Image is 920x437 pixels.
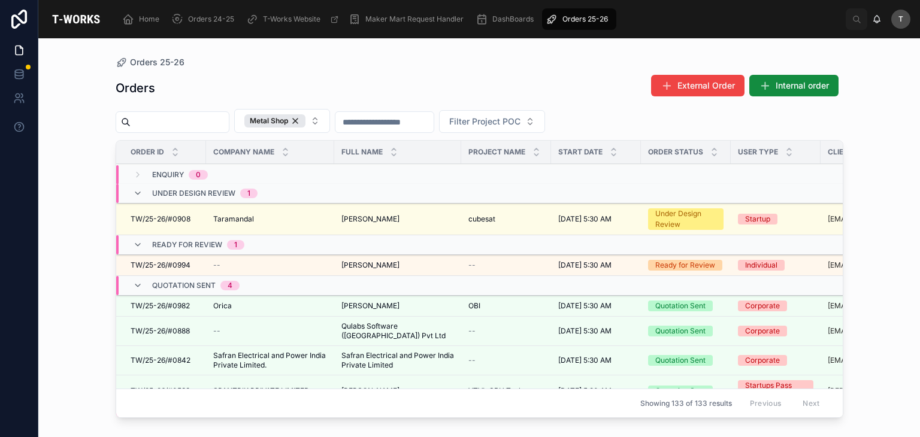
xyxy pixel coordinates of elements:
[738,301,813,311] a: Corporate
[131,147,164,157] span: Order ID
[558,260,612,270] span: [DATE] 5:30 AM
[558,386,634,396] a: [DATE] 5:30 AM
[152,281,216,290] span: Quotation Sent
[468,260,476,270] span: --
[745,380,806,402] div: Startups Pass holder
[468,147,525,157] span: Project Name
[745,301,780,311] div: Corporate
[188,14,234,24] span: Orders 24-25
[213,214,327,224] a: Taramandal
[449,116,520,128] span: Filter Project POC
[828,147,918,157] span: Client/Employee Email
[677,80,735,92] span: External Order
[648,386,724,396] a: Quotation Sent
[213,260,220,270] span: --
[213,214,254,224] span: Taramandal
[776,80,829,92] span: Internal order
[468,386,544,396] a: VTVL CBH Tank
[116,80,155,96] h1: Orders
[234,240,237,250] div: 1
[213,260,327,270] a: --
[247,189,250,198] div: 1
[244,114,305,128] button: Unselect METAL_SHOP
[738,260,813,271] a: Individual
[131,260,190,270] span: TW/25-26/#0994
[468,301,480,311] span: OBI
[745,214,770,224] div: Startup
[738,326,813,336] a: Corporate
[558,326,612,336] span: [DATE] 5:30 AM
[341,386,400,396] span: [PERSON_NAME]
[648,355,724,366] a: Quotation Sent
[738,380,813,402] a: Startups Pass holder
[131,214,190,224] span: TW/25-26/#0908
[341,147,383,157] span: Full Name
[648,208,724,230] a: Under Design Review
[468,356,544,365] a: --
[558,301,634,311] a: [DATE] 5:30 AM
[468,326,544,336] a: --
[243,8,345,30] a: T-Works Website
[213,147,274,157] span: Company Name
[152,240,222,250] span: Ready for Review
[558,386,612,396] span: [DATE] 5:30 AM
[648,301,724,311] a: Quotation Sent
[234,109,330,133] button: Select Button
[468,301,544,311] a: OBI
[130,56,184,68] span: Orders 25-26
[131,386,190,396] span: TW/25-26/#0599
[341,214,400,224] span: [PERSON_NAME]
[738,214,813,224] a: Startup
[648,326,724,336] a: Quotation Sent
[558,326,634,336] a: [DATE] 5:30 AM
[468,386,523,396] span: VTVL CBH Tank
[745,260,777,271] div: Individual
[139,14,159,24] span: Home
[558,147,603,157] span: Start Date
[48,10,104,29] img: App logo
[468,356,476,365] span: --
[213,351,327,370] a: Safran Electrical and Power India Private Limited.
[468,260,544,270] a: --
[439,110,545,133] button: Select Button
[341,351,454,370] a: Safran Electrical and Power India Private Limited
[745,326,780,336] div: Corporate
[116,56,184,68] a: Orders 25-26
[213,386,327,396] a: SPANTRIK PRIVATE LIMITED
[749,75,839,96] button: Internal order
[213,386,310,396] span: SPANTRIK PRIVATE LIMITED
[655,326,706,336] div: Quotation Sent
[213,301,232,311] span: Orica
[492,14,534,24] span: DashBoards
[341,321,454,341] span: Qulabs Software ([GEOGRAPHIC_DATA]) Pvt Ltd
[213,326,327,336] a: --
[655,301,706,311] div: Quotation Sent
[131,356,199,365] a: TW/25-26/#0842
[341,214,454,224] a: [PERSON_NAME]
[562,14,608,24] span: Orders 25-26
[828,326,891,336] a: [EMAIL_ADDRESS]
[655,355,706,366] div: Quotation Sent
[640,399,732,408] span: Showing 133 of 133 results
[651,75,745,96] button: External Order
[244,114,305,128] div: Metal Shop
[341,301,400,311] span: [PERSON_NAME]
[341,260,454,270] a: [PERSON_NAME]
[131,260,199,270] a: TW/25-26/#0994
[648,147,703,157] span: Order Status
[341,301,454,311] a: [PERSON_NAME]
[196,170,201,180] div: 0
[558,214,612,224] span: [DATE] 5:30 AM
[131,301,199,311] a: TW/25-26/#0982
[655,208,716,230] div: Under Design Review
[228,281,232,290] div: 4
[152,170,184,180] span: Enquiry
[558,356,612,365] span: [DATE] 5:30 AM
[131,326,199,336] a: TW/25-26/#0888
[213,326,220,336] span: --
[745,355,780,366] div: Corporate
[131,301,190,311] span: TW/25-26/#0982
[213,301,327,311] a: Orica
